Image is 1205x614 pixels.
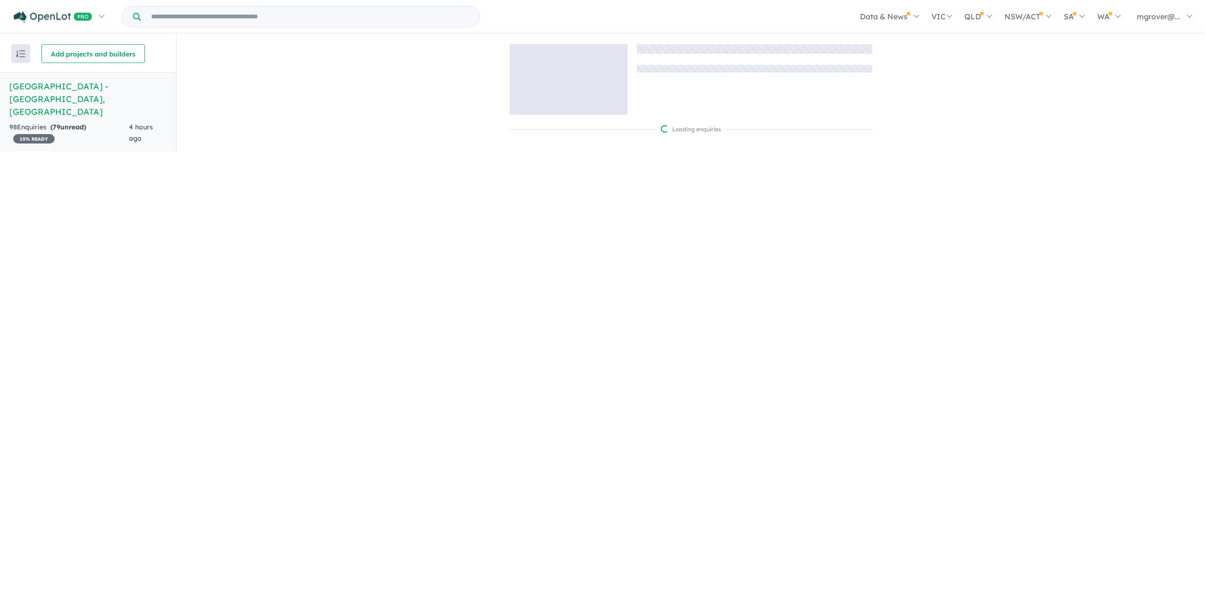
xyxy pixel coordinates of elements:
span: 79 [53,123,60,131]
div: Loading enquiries [661,125,721,134]
span: mgrover@... [1137,12,1180,21]
img: Openlot PRO Logo White [14,11,92,23]
strong: ( unread) [50,123,86,131]
img: sort.svg [16,50,25,57]
div: 98 Enquir ies [9,122,129,144]
h5: [GEOGRAPHIC_DATA] - [GEOGRAPHIC_DATA] , [GEOGRAPHIC_DATA] [9,80,167,118]
button: Add projects and builders [41,44,145,63]
span: 15 % READY [13,134,55,144]
input: Try estate name, suburb, builder or developer [143,7,478,27]
span: 4 hours ago [129,123,153,143]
